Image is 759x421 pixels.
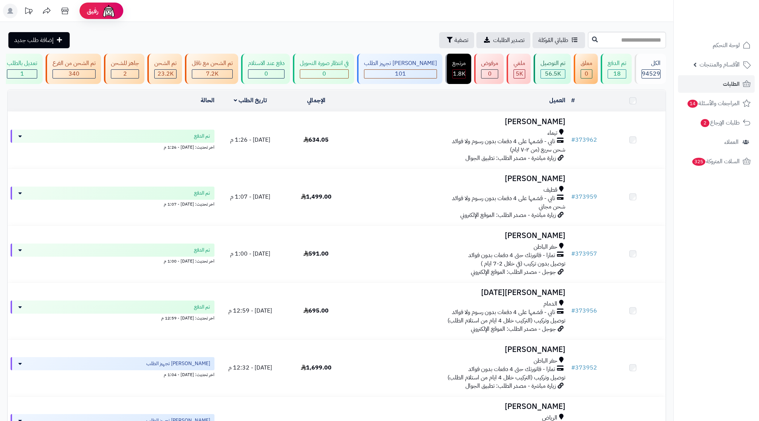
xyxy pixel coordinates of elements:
span: قطيف [543,186,557,194]
h3: [PERSON_NAME] [352,175,565,183]
span: 0 [488,69,492,78]
div: تم التوصيل [541,59,565,68]
div: 101 [364,70,437,78]
a: مرتجع 1.8K [444,54,473,84]
div: 18 [608,70,626,78]
span: توصيل وتركيب (التركيب خلال 4 ايام من استلام الطلب) [448,373,565,382]
div: تم الدفع [608,59,626,68]
span: 591.00 [303,249,329,258]
span: 5K [516,69,523,78]
a: الإجمالي [307,96,325,105]
div: في انتظار صورة التحويل [300,59,349,68]
span: شحن مجاني [539,202,565,211]
a: العميل [549,96,565,105]
a: المراجعات والأسئلة14 [678,95,755,112]
span: تصدير الطلبات [493,36,524,45]
a: # [571,96,575,105]
a: #373957 [571,249,597,258]
div: جاهز للشحن [111,59,139,68]
span: [DATE] - 12:59 م [228,306,272,315]
div: مرفوض [481,59,498,68]
a: ملغي 5K [505,54,532,84]
a: مرفوض 0 [473,54,505,84]
span: [DATE] - 1:26 م [230,135,270,144]
a: الكل94529 [633,54,667,84]
div: اخر تحديث: [DATE] - 1:00 م [11,257,214,264]
span: 340 [69,69,80,78]
div: تم الشحن من الفرع [53,59,96,68]
span: 7.2K [206,69,218,78]
span: جوجل - مصدر الطلب: الموقع الإلكتروني [471,325,556,333]
span: حفر الباطن [534,243,557,251]
span: 1,699.00 [301,363,332,372]
span: [DATE] - 1:00 م [230,249,270,258]
a: معلق 0 [572,54,599,84]
a: السلات المتروكة325 [678,153,755,170]
span: حفر الباطن [534,357,557,365]
span: 94529 [642,69,660,78]
div: اخر تحديث: [DATE] - 1:04 م [11,370,214,378]
span: الدمام [543,300,557,308]
a: #373956 [571,306,597,315]
h3: [PERSON_NAME][DATE] [352,288,565,297]
span: 1,499.00 [301,192,332,201]
span: 325 [692,158,706,166]
a: جاهز للشحن 2 [102,54,146,84]
a: الحالة [201,96,214,105]
div: تعديل بالطلب [7,59,37,68]
div: 0 [248,70,284,78]
a: تم الشحن 23.2K [146,54,183,84]
span: 56.5K [545,69,561,78]
span: 0 [322,69,326,78]
span: # [571,249,575,258]
h3: [PERSON_NAME] [352,118,565,126]
span: العملاء [724,137,739,147]
div: 23184 [155,70,176,78]
span: تم الدفع [194,190,210,197]
span: تم الدفع [194,246,210,254]
button: تصفية [439,32,474,48]
a: دفع عند الاستلام 0 [240,54,291,84]
div: دفع عند الاستلام [248,59,284,68]
a: تم التوصيل 56.5K [532,54,572,84]
span: تم الدفع [194,303,210,311]
a: #373962 [571,135,597,144]
a: العملاء [678,133,755,151]
span: توصيل بدون تركيب (في خلال 2-7 ايام ) [481,259,565,268]
a: تم الشحن من الفرع 340 [44,54,102,84]
div: معلق [581,59,592,68]
div: الكل [642,59,661,68]
span: توصيل وتركيب (التركيب خلال 4 ايام من استلام الطلب) [448,316,565,325]
span: تمارا - فاتورتك حتى 4 دفعات بدون فوائد [468,365,555,374]
span: 1.8K [453,69,465,78]
div: تم الشحن [154,59,177,68]
a: تحديثات المنصة [19,4,38,20]
div: 0 [300,70,348,78]
span: [DATE] - 12:32 م [228,363,272,372]
a: تصدير الطلبات [476,32,530,48]
span: # [571,363,575,372]
span: رفيق [87,7,98,15]
span: تصفية [454,36,468,45]
div: 1807 [453,70,465,78]
div: ملغي [514,59,525,68]
img: logo-2.png [709,18,752,33]
span: الأقسام والمنتجات [700,60,740,70]
div: 7223 [192,70,232,78]
span: # [571,192,575,201]
div: 4965 [514,70,525,78]
span: 101 [395,69,406,78]
div: 0 [481,70,498,78]
span: الطلبات [723,79,740,89]
span: زيارة مباشرة - مصدر الطلب: تطبيق الجوال [465,382,556,390]
div: مرتجع [452,59,466,68]
a: [PERSON_NAME] تجهيز الطلب 101 [356,54,444,84]
span: جوجل - مصدر الطلب: الموقع الإلكتروني [471,268,556,276]
span: 2 [123,69,127,78]
a: إضافة طلب جديد [8,32,70,48]
span: 1 [20,69,24,78]
span: 695.00 [303,306,329,315]
img: ai-face.png [101,4,116,18]
span: 0 [585,69,588,78]
span: 23.2K [158,69,174,78]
